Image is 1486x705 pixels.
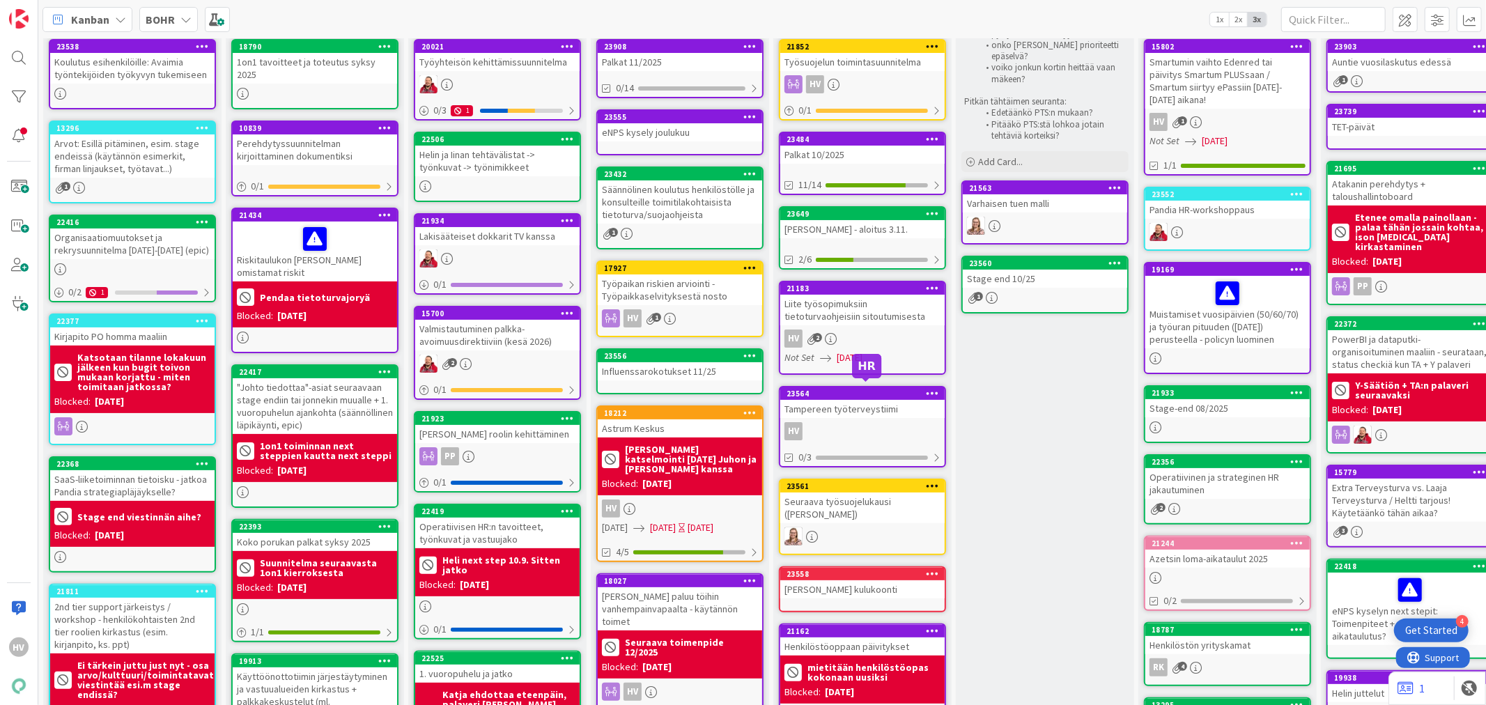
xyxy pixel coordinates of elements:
div: 21811 [50,585,215,598]
div: 1 [451,105,473,116]
div: HV [780,75,945,93]
span: 1x [1210,13,1229,26]
div: 15802 [1145,40,1310,53]
div: [DATE] [95,394,124,409]
span: Kanban [71,11,109,28]
div: 23561Seuraava työsuojelukausi ([PERSON_NAME]) [780,480,945,523]
div: 21934 [415,215,580,227]
div: Perehdytyssuunnitelman kirjoittaminen dokumentiksi [233,134,397,165]
div: 22377Kirjapito PO homma maaliin [50,315,215,346]
div: PP [415,447,580,465]
div: 10839 [239,123,397,133]
div: 18027 [598,575,762,587]
div: 21934 [421,216,580,226]
div: 21933 [1145,387,1310,399]
div: 20021 [415,40,580,53]
div: 1on1 tavoitteet ja toteutus syksy 2025 [233,53,397,84]
div: 21434Riskitaulukon [PERSON_NAME] omistamat riskit [233,209,397,281]
div: 22393Koko porukan palkat syksy 2025 [233,520,397,551]
div: 23538 [56,42,215,52]
div: JS [415,249,580,268]
div: 18212 [598,407,762,419]
span: 0 / 3 [433,103,447,118]
div: 22416 [50,216,215,228]
div: Valmistautuminen palkka-avoimuusdirektiiviin (kesä 2026) [415,320,580,350]
div: SaaS-liiketoiminnan tietoisku - jatkoa Pandia strategiapläjäykselle? [50,470,215,501]
div: 23561 [787,481,945,491]
div: 21852Työsuojelun toimintasuunnitelma [780,40,945,71]
b: [PERSON_NAME] katselmointi [DATE] Juhon ja [PERSON_NAME] kanssa [625,444,758,474]
div: [DATE] [688,520,713,535]
div: 23432Säännölinen koulutus henkilöstölle ja konsulteille toimitilakohtaisista tietoturva/suojaohje... [598,168,762,224]
div: 0/1 [780,102,945,119]
div: Azetsin loma-aikataulut 2025 [1145,550,1310,568]
div: Helin ja Iinan tehtävälistat -> työnkuvat -> työnimikkeet [415,146,580,176]
span: 2/6 [798,252,812,267]
h5: HR [858,359,876,373]
img: Visit kanbanzone.com [9,9,29,29]
img: IH [967,217,985,235]
div: 22393 [239,522,397,532]
div: 22416 [56,217,215,227]
div: IH [780,527,945,545]
div: 21933Stage-end 08/2025 [1145,387,1310,417]
b: 1on1 toiminnan next steppien kautta next steppi [260,441,393,460]
div: Säännölinen koulutus henkilöstölle ja konsulteille toimitilakohtaisista tietoturva/suojaohjeista [598,180,762,224]
div: Palkat 11/2025 [598,53,762,71]
div: Koko porukan palkat syksy 2025 [233,533,397,551]
div: 23556Influenssarokotukset 11/25 [598,350,762,380]
img: JS [419,355,438,373]
div: Työpaikan riskien arviointi - Työpaikkaselvityksestä nosto [598,274,762,305]
b: Suunnitelma seuraavasta 1on1 kierroksesta [260,558,393,578]
div: 23649[PERSON_NAME] - aloitus 3.11. [780,208,945,238]
div: 23556 [598,350,762,362]
div: 20021Työyhteisön kehittämissuunnitelma [415,40,580,71]
span: 2 [813,333,822,342]
div: 21934Lakisääteiset dokkarit TV kanssa [415,215,580,245]
div: Astrum Keskus [598,419,762,437]
div: 19913 [233,655,397,667]
div: 23552Pandia HR-workshoppaus [1145,188,1310,219]
div: [PERSON_NAME] - aloitus 3.11. [780,220,945,238]
div: HV [598,309,762,327]
div: 21244 [1145,537,1310,550]
div: Lakisääteiset dokkarit TV kanssa [415,227,580,245]
div: 21923 [415,412,580,425]
div: 22368SaaS-liiketoiminnan tietoisku - jatkoa Pandia strategiapläjäykselle? [50,458,215,501]
div: Operatiivinen ja strateginen HR jakautuminen [1145,468,1310,499]
div: HV [784,330,803,348]
div: 18790 [233,40,397,53]
span: [DATE] [602,520,628,535]
div: 23484 [787,134,945,144]
div: Blocked: [54,394,91,409]
div: 20021 [421,42,580,52]
div: JS [415,75,580,93]
div: 19169Muistamiset vuosipäivien (50/60/70) ja työuran pituuden ([DATE]) perusteella - policyn luominen [1145,263,1310,348]
div: 19169 [1152,265,1310,274]
div: 0/21 [50,284,215,301]
div: 21563Varhaisen tuen malli [963,182,1127,212]
div: HV [780,330,945,348]
div: Riskitaulukon [PERSON_NAME] omistamat riskit [233,222,397,281]
div: 23538Koulutus esihenkilöille: Avaimia työntekijöiden työkyvyn tukemiseen [50,40,215,84]
b: Heli next step 10.9. Sitten jatko [442,555,575,575]
div: Seuraava työsuojelukausi ([PERSON_NAME]) [780,493,945,523]
span: 1/1 [1163,158,1177,173]
div: 1 [86,287,108,298]
span: 0 / 2 [68,285,82,300]
div: HV [784,422,803,440]
input: Quick Filter... [1281,7,1386,32]
div: "Johto tiedottaa"-asiat seuraavaan stage endiin tai jonnekin muualle + 1. vuoropuhelun ajankohta ... [233,378,397,434]
b: Katsotaan tilanne lokakuun jälkeen kun bugit toivon mukaan korjattu - miten toimitaan jatkossa? [77,352,210,392]
div: 0/31 [415,102,580,119]
div: 23484 [780,133,945,146]
div: 23564 [787,389,945,398]
div: Blocked: [1332,254,1368,269]
div: 18027[PERSON_NAME] paluu töihin vanhempainvapaalta - käytännön toimet [598,575,762,630]
div: HV [780,422,945,440]
b: Pendaa tietoturvajoryä [260,293,370,302]
div: 22356 [1152,457,1310,467]
div: 10839Perehdytyssuunnitelman kirjoittaminen dokumentiksi [233,122,397,165]
i: Not Set [784,351,814,364]
div: JS [1145,223,1310,241]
